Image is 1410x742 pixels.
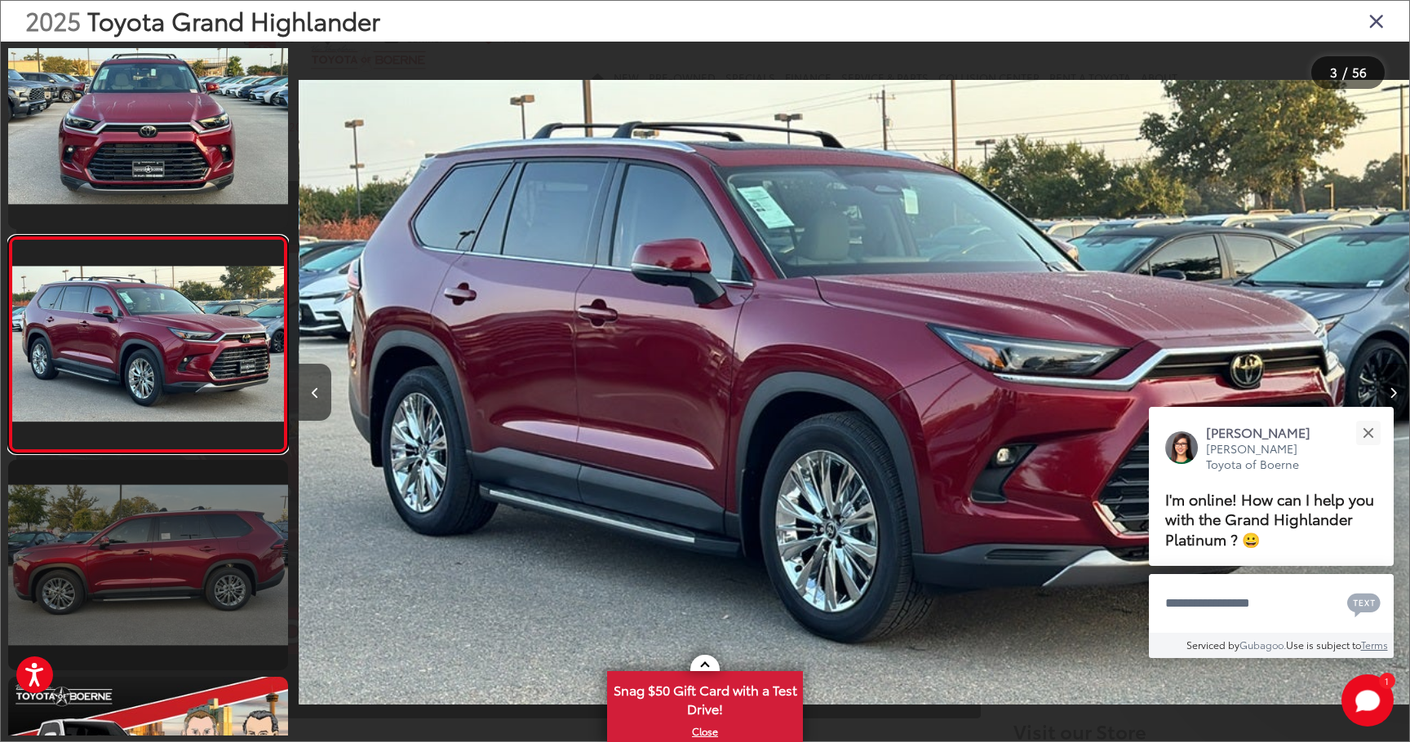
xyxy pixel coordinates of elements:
[609,673,801,722] span: Snag $50 Gift Card with a Test Drive!
[1206,441,1327,473] p: [PERSON_NAME] Toyota of Boerne
[299,364,331,421] button: Previous image
[1149,574,1394,633] textarea: Type your message
[1385,677,1389,684] span: 1
[25,2,81,38] span: 2025
[6,44,291,205] img: 2025 Toyota Grand Highlander Platinum
[1341,674,1394,727] button: Toggle Chat Window
[1347,591,1381,617] svg: Text
[1149,407,1394,658] div: Close[PERSON_NAME][PERSON_NAME] Toyota of BoerneI'm online! How can I help you with the Grand Hig...
[1239,638,1286,651] a: Gubagoo.
[1368,10,1385,31] i: Close gallery
[1330,63,1337,81] span: 3
[1286,638,1361,651] span: Use is subject to
[1341,67,1349,78] span: /
[299,59,1410,727] img: 2025 Toyota Grand Highlander Platinum
[1352,63,1367,81] span: 56
[1165,488,1374,550] span: I'm online! How can I help you with the Grand Highlander Platinum ? 😀
[1341,674,1394,727] svg: Start Chat
[87,2,380,38] span: Toyota Grand Highlander
[299,59,1410,727] div: 2025 Toyota Grand Highlander Platinum 2
[1342,585,1386,621] button: Chat with SMS
[1377,364,1409,421] button: Next image
[1350,415,1386,450] button: Close
[1186,638,1239,651] span: Serviced by
[10,267,287,422] img: 2025 Toyota Grand Highlander Platinum
[1206,423,1327,441] p: [PERSON_NAME]
[1361,638,1388,651] a: Terms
